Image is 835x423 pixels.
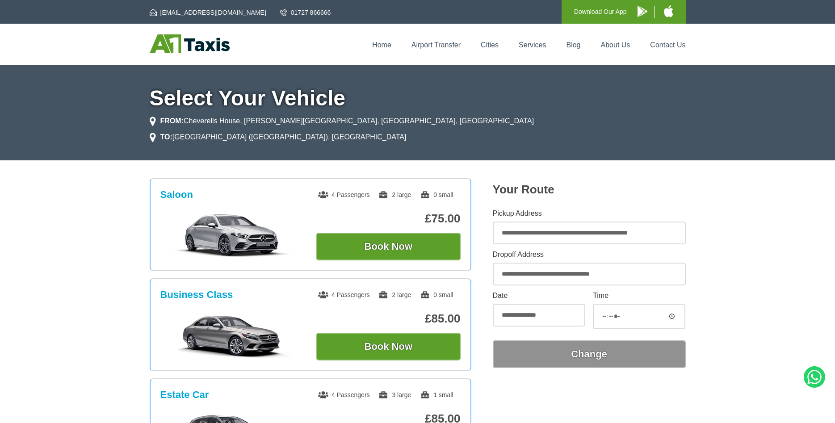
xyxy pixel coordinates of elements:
a: [EMAIL_ADDRESS][DOMAIN_NAME] [150,8,266,17]
button: Change [493,340,686,368]
a: 01727 866666 [280,8,331,17]
p: £85.00 [316,312,461,326]
img: A1 Taxis Android App [638,6,647,17]
span: 3 large [378,391,411,398]
strong: FROM: [160,117,184,125]
a: Contact Us [650,41,685,49]
a: About Us [601,41,630,49]
label: Time [593,292,685,299]
img: A1 Taxis iPhone App [664,5,673,17]
img: Saloon [165,213,299,258]
h2: Your Route [493,183,686,197]
label: Date [493,292,585,299]
span: 2 large [378,291,411,298]
span: 4 Passengers [318,191,370,198]
img: A1 Taxis St Albans LTD [150,34,230,53]
label: Dropoff Address [493,251,686,258]
span: 0 small [420,291,453,298]
strong: TO: [160,133,172,141]
h3: Business Class [160,289,233,301]
a: Home [372,41,391,49]
h3: Saloon [160,189,193,201]
span: 1 small [420,391,453,398]
span: 0 small [420,191,453,198]
label: Pickup Address [493,210,686,217]
li: Cheverells House, [PERSON_NAME][GEOGRAPHIC_DATA], [GEOGRAPHIC_DATA], [GEOGRAPHIC_DATA] [150,116,534,126]
span: 4 Passengers [318,291,370,298]
button: Book Now [316,233,461,260]
h3: Estate Car [160,389,209,401]
img: Business Class [165,313,299,358]
li: [GEOGRAPHIC_DATA] ([GEOGRAPHIC_DATA]), [GEOGRAPHIC_DATA] [150,132,407,142]
a: Cities [481,41,499,49]
p: Download Our App [574,6,627,17]
a: Blog [566,41,580,49]
a: Airport Transfer [411,41,461,49]
a: Services [519,41,546,49]
span: 4 Passengers [318,391,370,398]
span: 2 large [378,191,411,198]
h1: Select Your Vehicle [150,88,686,109]
button: Book Now [316,333,461,360]
p: £75.00 [316,212,461,226]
